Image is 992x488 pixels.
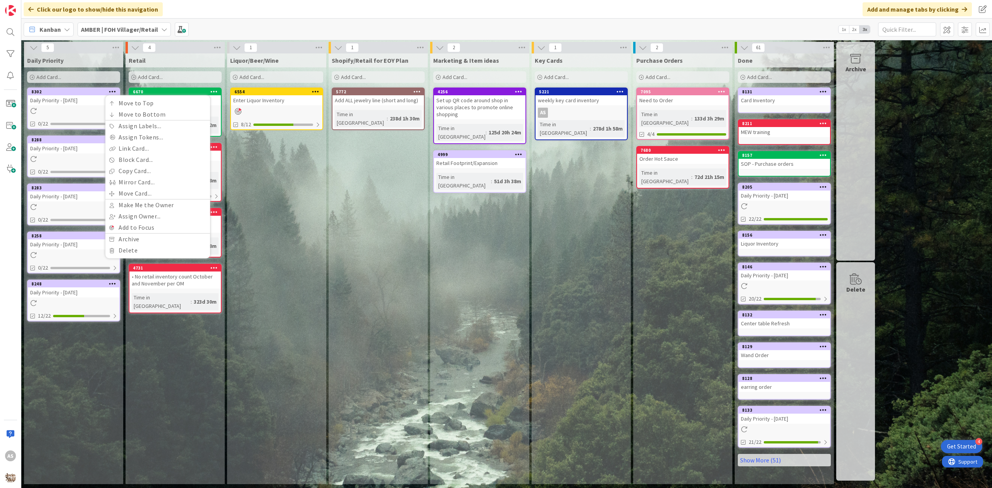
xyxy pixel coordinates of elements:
[105,98,210,109] a: Move to Top
[636,57,683,64] span: Purchase Orders
[332,88,424,95] div: 5772
[28,191,119,201] div: Daily Priority - [DATE]
[234,89,322,95] div: 6554
[752,43,765,52] span: 61
[38,120,48,128] span: 0/22
[637,154,728,164] div: Order Hot Sauce
[388,114,422,123] div: 238d 1h 30m
[742,184,830,190] div: 8205
[739,88,830,95] div: 8131
[839,26,849,33] span: 1x
[5,5,16,16] img: Visit kanbanzone.com
[536,95,627,105] div: weekly key card inventory
[536,88,627,95] div: 5221
[129,88,221,95] div: 6670
[28,239,119,249] div: Daily Priority - [DATE]
[637,147,728,154] div: 7680
[434,95,525,119] div: Set up QR code around shop in various places to promote online shopping
[138,74,163,81] span: Add Card...
[591,124,625,133] div: 278d 1h 58m
[129,57,146,64] span: Retail
[739,270,830,280] div: Daily Priority - [DATE]
[31,233,119,239] div: 8258
[24,2,163,16] div: Click our logo to show/hide this navigation
[28,136,119,143] div: 8288
[742,407,830,413] div: 8133
[739,159,830,169] div: SOP - Purchase orders
[28,136,119,153] div: 8288Daily Priority - [DATE]
[739,350,830,360] div: Wand Order
[538,120,590,137] div: Time in [GEOGRAPHIC_DATA]
[239,74,264,81] span: Add Card...
[691,114,692,123] span: :
[129,265,221,289] div: 4731• No retail inventory count October and November per OM
[191,297,192,306] span: :
[443,74,467,81] span: Add Card...
[105,154,210,165] a: Block Card...
[105,177,210,188] a: Mirror Card...
[129,271,221,289] div: • No retail inventory count October and November per OM
[433,57,499,64] span: Marketing & Item ideas
[739,375,830,382] div: 8128
[28,184,119,191] div: 8283
[738,57,753,64] span: Done
[646,74,670,81] span: Add Card...
[846,64,866,74] div: Archive
[129,88,221,105] div: 6670Calculating Cost
[749,215,761,223] span: 22/22
[81,26,158,33] b: AMBER | FOH Villager/Retail
[739,407,830,414] div: 8133
[244,43,257,52] span: 1
[742,376,830,381] div: 8128
[41,43,54,52] span: 5
[739,232,830,239] div: 8156
[739,311,830,328] div: 8132Center table Refresh
[739,95,830,105] div: Card Inventory
[38,264,48,272] span: 0/22
[739,184,830,191] div: 8205
[31,185,119,191] div: 8283
[739,232,830,249] div: 8156Liquor Inventory
[739,184,830,201] div: 8205Daily Priority - [DATE]
[434,88,525,119] div: 4256Set up QR code around shop in various places to promote online shopping
[742,121,830,126] div: 8211
[28,280,119,297] div: 8248Daily Priority - [DATE]
[105,234,210,245] a: Archive
[739,414,830,424] div: Daily Priority - [DATE]
[549,43,562,52] span: 1
[637,88,728,105] div: 7095Need to Order
[639,110,691,127] div: Time in [GEOGRAPHIC_DATA]
[28,287,119,297] div: Daily Priority - [DATE]
[739,152,830,159] div: 8157
[641,89,728,95] div: 7095
[38,312,51,320] span: 12/22
[941,440,982,453] div: Open Get Started checklist, remaining modules: 4
[133,265,221,271] div: 4731
[387,114,388,123] span: :
[31,89,119,95] div: 8302
[434,151,525,168] div: 4999Retail Footprint/Expansion
[105,165,210,177] a: Copy Card...
[637,147,728,164] div: 7680Order Hot Sauce
[739,375,830,392] div: 8128earring order
[434,151,525,158] div: 4999
[536,88,627,105] div: 5221weekly key card inventory
[535,57,563,64] span: Key Cards
[105,222,210,233] a: Add to Focus
[28,232,119,249] div: 8258Daily Priority - [DATE]
[192,297,219,306] div: 323d 30m
[105,109,210,120] a: Move to Bottom
[947,443,976,450] div: Get Started
[739,88,830,105] div: 8131Card Inventory
[859,26,870,33] span: 3x
[231,88,322,95] div: 6554
[639,168,691,186] div: Time in [GEOGRAPHIC_DATA]
[341,74,366,81] span: Add Card...
[487,128,523,137] div: 125d 20h 24m
[436,124,486,141] div: Time in [GEOGRAPHIC_DATA]
[129,265,221,271] div: 4731
[230,57,279,64] span: Liquor/Beer/Wine
[5,472,16,483] img: avatar
[16,1,35,10] span: Support
[863,2,972,16] div: Add and manage tabs by clicking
